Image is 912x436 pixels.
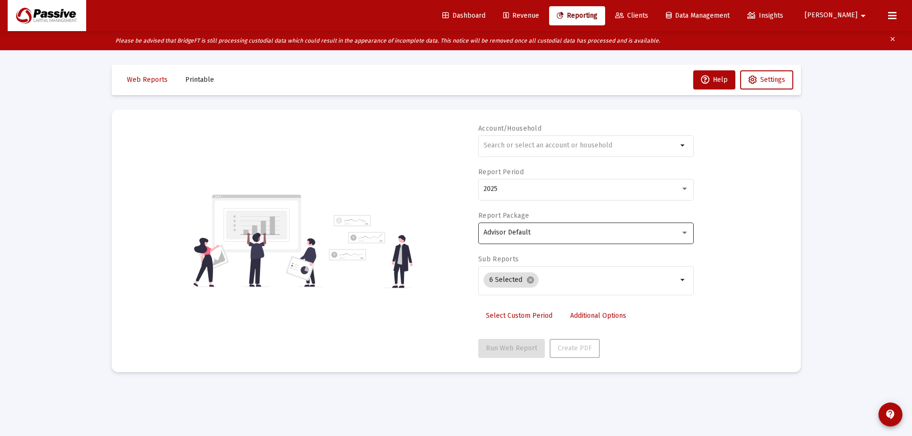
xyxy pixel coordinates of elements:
img: reporting-alt [329,215,413,288]
span: Insights [747,11,783,20]
button: Create PDF [550,339,600,358]
label: Account/Household [478,124,541,133]
input: Search or select an account or household [484,142,677,149]
mat-chip: 6 Selected [484,272,539,288]
mat-chip-list: Selection [484,270,677,290]
mat-icon: arrow_drop_down [857,6,869,25]
span: Data Management [666,11,730,20]
a: Reporting [549,6,605,25]
mat-icon: arrow_drop_down [677,274,689,286]
a: Data Management [658,6,737,25]
span: Advisor Default [484,228,530,236]
span: Web Reports [127,76,168,84]
mat-icon: arrow_drop_down [677,140,689,151]
span: Reporting [557,11,597,20]
a: Revenue [495,6,547,25]
a: Clients [608,6,656,25]
label: Sub Reports [478,255,518,263]
mat-icon: cancel [526,276,535,284]
mat-icon: clear [889,34,896,48]
img: Dashboard [15,6,79,25]
button: Settings [740,70,793,89]
span: Help [701,76,728,84]
button: [PERSON_NAME] [793,6,880,25]
i: Please be advised that BridgeFT is still processing custodial data which could result in the appe... [115,37,660,44]
span: Dashboard [442,11,485,20]
label: Report Period [478,168,524,176]
button: Printable [178,70,222,89]
mat-icon: contact_support [885,409,896,420]
img: reporting [191,193,323,288]
button: Web Reports [119,70,175,89]
span: Clients [615,11,648,20]
label: Report Package [478,212,529,220]
a: Insights [740,6,791,25]
span: Run Web Report [486,344,537,352]
span: Settings [760,76,785,84]
span: Select Custom Period [486,312,552,320]
a: Dashboard [435,6,493,25]
button: Run Web Report [478,339,545,358]
span: Revenue [503,11,539,20]
span: Additional Options [570,312,626,320]
span: Create PDF [558,344,592,352]
span: [PERSON_NAME] [805,11,857,20]
span: Printable [185,76,214,84]
span: 2025 [484,185,497,193]
button: Help [693,70,735,89]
